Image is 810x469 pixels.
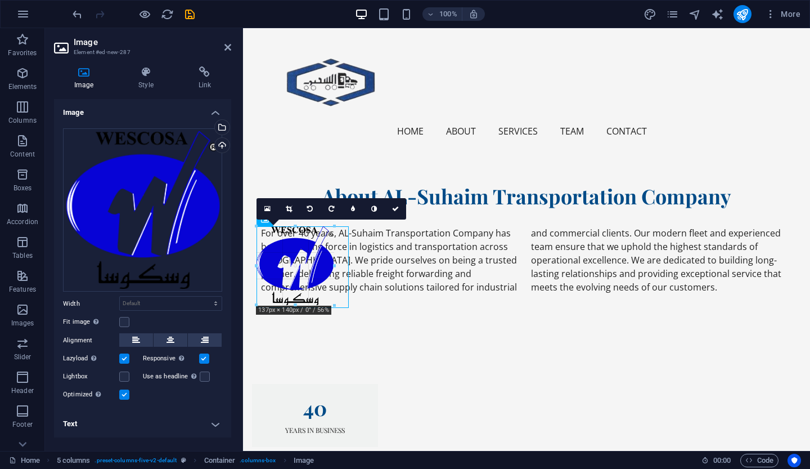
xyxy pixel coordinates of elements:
p: Tables [12,251,33,260]
span: Click to select. Double-click to edit [294,454,314,467]
p: Columns [8,116,37,125]
button: navigator [688,7,702,21]
p: Footer [12,420,33,429]
button: pages [666,7,679,21]
label: Width [63,301,119,307]
a: Rotate right 90° [321,198,342,220]
p: Boxes [13,184,32,193]
h3: Element #ed-new-287 [74,47,209,57]
h4: Style [118,66,178,90]
h6: Session time [701,454,731,467]
a: Click to cancel selection. Double-click to open Pages [9,454,40,467]
span: . columns-box [240,454,276,467]
button: undo [70,7,84,21]
a: Confirm ( Ctrl ⏎ ) [385,198,406,220]
label: Fit image [63,315,119,329]
h4: Image [54,66,118,90]
p: Favorites [8,48,37,57]
p: Elements [8,82,37,91]
a: Select files from the file manager, stock photos, or upload file(s) [256,198,278,220]
i: Design (Ctrl+Alt+Y) [643,8,656,21]
button: text_generator [711,7,724,21]
i: AI Writer [711,8,724,21]
div: Wescosalogo-o12PmoeV6XPQlQ5u8hijwA.png [63,128,222,292]
h2: Image [74,37,231,47]
span: . preset-columns-five-v2-default [94,454,177,467]
h4: Image [54,99,231,119]
a: Greyscale [363,198,385,220]
a: Rotate left 90° [299,198,321,220]
p: Slider [14,352,31,361]
span: Click to select. Double-click to edit [57,454,91,467]
nav: breadcrumb [57,454,314,467]
div: 137px × 140px / 0° / 56% [256,306,331,315]
span: 00 00 [713,454,731,467]
label: Use as headline [143,370,200,383]
a: Crop mode [278,198,299,220]
i: On resize automatically adjust zoom level to fit chosen device. [469,9,479,19]
p: Features [9,285,36,294]
h4: Text [54,410,231,437]
button: 100% [422,7,462,21]
i: Reload page [161,8,174,21]
span: : [721,456,723,464]
p: Accordion [7,217,38,226]
label: Lightbox [63,370,119,383]
p: Content [10,150,35,159]
i: This element is a customizable preset [181,457,186,463]
button: Code [740,454,778,467]
i: Navigator [688,8,701,21]
button: publish [733,5,751,23]
p: Header [11,386,34,395]
label: Lazyload [63,352,119,365]
a: Blur [342,198,363,220]
label: Optimized [63,388,119,401]
i: Pages (Ctrl+Alt+S) [666,8,679,21]
i: Undo: Change image (Ctrl+Z) [71,8,84,21]
span: More [765,8,800,20]
p: Images [11,319,34,328]
button: save [183,7,196,21]
span: Code [745,454,773,467]
button: Click here to leave preview mode and continue editing [138,7,151,21]
span: Click to select. Double-click to edit [204,454,236,467]
label: Alignment [63,334,119,347]
h4: Link [178,66,231,90]
button: design [643,7,657,21]
button: Usercentrics [787,454,801,467]
label: Responsive [143,352,199,365]
button: More [760,5,805,23]
i: Save (Ctrl+S) [183,8,196,21]
h6: 100% [439,7,457,21]
button: reload [160,7,174,21]
i: Publish [736,8,749,21]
